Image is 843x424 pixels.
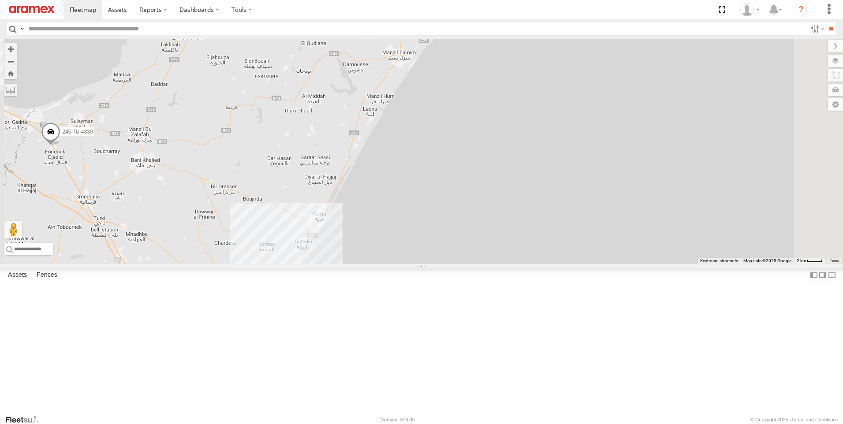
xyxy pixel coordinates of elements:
a: Visit our Website [5,415,45,424]
i: ? [794,3,808,17]
label: Measure [4,84,17,96]
span: Map data ©2025 Google [743,258,791,263]
div: Version: 306.00 [381,417,415,422]
button: Zoom in [4,43,17,55]
button: Zoom Home [4,67,17,79]
label: Map Settings [828,98,843,111]
img: aramex-logo.svg [9,6,55,13]
label: Dock Summary Table to the Right [818,268,827,281]
label: Hide Summary Table [828,268,836,281]
div: Zied Bensalem [737,3,763,16]
span: 245 TU 4330 [62,129,93,135]
a: Terms and Conditions [791,417,838,422]
label: Search Query [19,22,26,35]
label: Fences [32,269,62,281]
span: 2 km [797,258,806,263]
label: Assets [4,269,31,281]
div: © Copyright 2025 - [750,417,838,422]
button: Drag Pegman onto the map to open Street View [4,221,22,238]
button: Zoom out [4,55,17,67]
a: Terms (opens in new tab) [830,259,839,263]
label: Dock Summary Table to the Left [809,268,818,281]
button: Keyboard shortcuts [700,258,738,264]
button: Map Scale: 2 km per 33 pixels [794,258,825,264]
label: Search Filter Options [807,22,826,35]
